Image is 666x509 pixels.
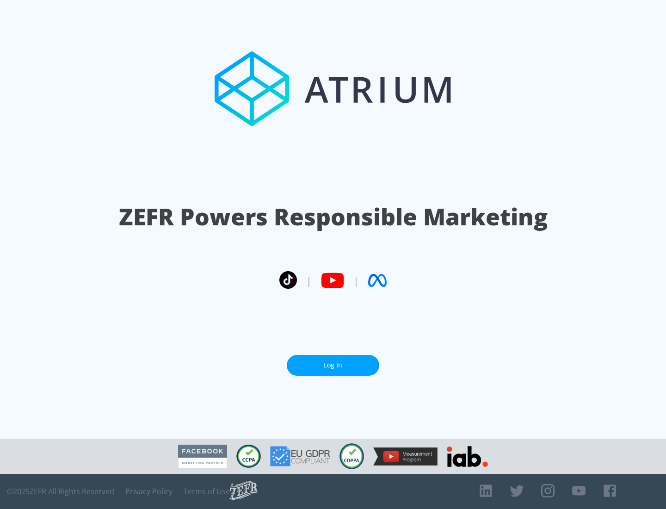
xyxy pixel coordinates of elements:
img: CCPA Compliant [236,445,261,468]
img: GDPR Compliant [270,446,330,466]
h1: ZEFR Powers Responsible Marketing [119,201,548,233]
a: Terms of Use [184,487,230,496]
img: Facebook Marketing Partner [178,445,227,468]
span: © 2025 ZEFR All Rights Reserved [7,487,114,496]
img: IAB [447,446,488,467]
a: Log In [287,355,379,376]
img: COPPA Compliant [339,443,364,469]
span: | [353,273,359,287]
a: Privacy Policy [125,487,173,496]
img: YouTube Measurement Program [373,447,438,466]
span: | [306,273,312,287]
